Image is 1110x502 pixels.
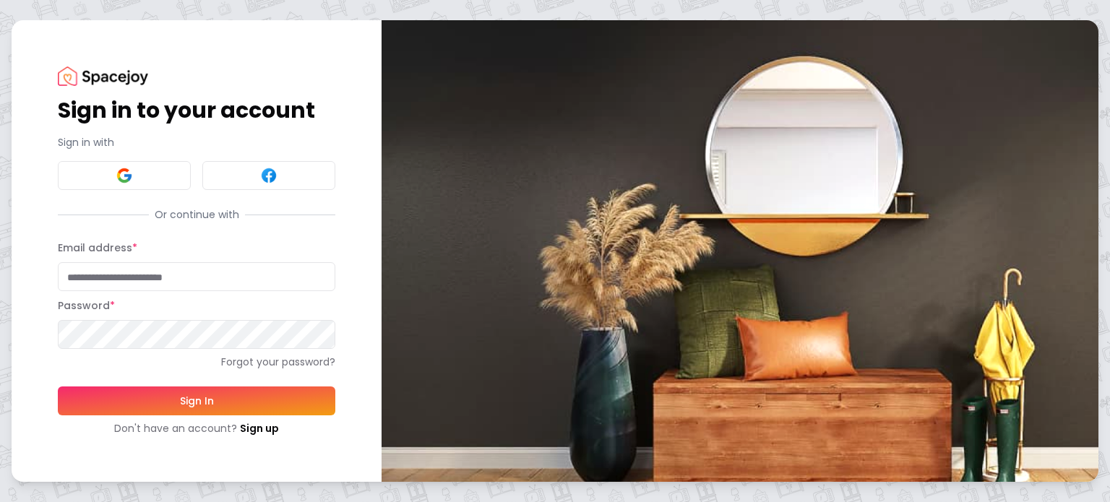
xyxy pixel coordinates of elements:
[58,298,115,313] label: Password
[58,66,148,86] img: Spacejoy Logo
[58,421,335,436] div: Don't have an account?
[58,241,137,255] label: Email address
[382,20,1098,482] img: banner
[116,167,133,184] img: Google signin
[58,98,335,124] h1: Sign in to your account
[240,421,279,436] a: Sign up
[58,386,335,415] button: Sign In
[149,207,245,222] span: Or continue with
[58,135,335,150] p: Sign in with
[260,167,277,184] img: Facebook signin
[58,355,335,369] a: Forgot your password?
